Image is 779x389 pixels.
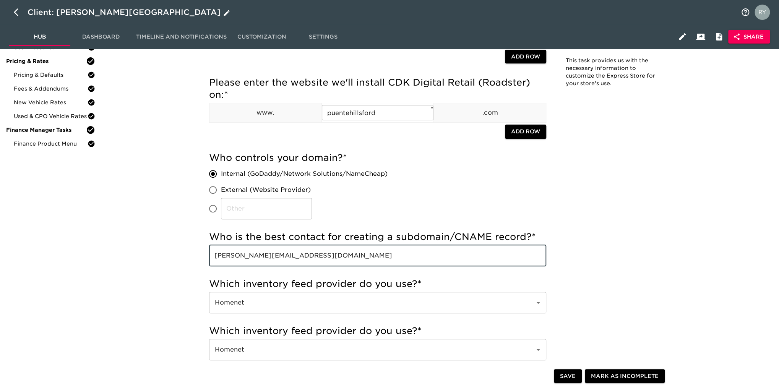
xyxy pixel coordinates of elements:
[221,198,312,219] input: Other
[28,6,232,18] div: Client: [PERSON_NAME][GEOGRAPHIC_DATA]
[554,369,582,383] button: Save
[505,50,546,64] button: Add Row
[566,57,657,88] p: This task provides us with the necessary information to customize the Express Store for your stor...
[209,108,321,117] p: www.
[533,344,544,355] button: Open
[209,152,546,164] h5: Who controls your domain?
[6,126,86,134] span: Finance Manager Tasks
[734,32,764,42] span: Share
[14,112,88,120] span: Used & CPO Vehicle Rates
[297,32,349,42] span: Settings
[505,125,546,139] button: Add Row
[209,76,546,101] h5: Please enter the website we'll install CDK Digital Retail (Roadster) on:
[236,32,288,42] span: Customization
[221,185,311,194] span: External (Website Provider)
[511,52,540,62] span: Add Row
[434,108,546,117] p: .com
[14,85,88,92] span: Fees & Addendums
[136,32,227,42] span: Timeline and Notifications
[6,57,86,65] span: Pricing & Rates
[591,371,659,381] span: Mark as Incomplete
[511,127,540,136] span: Add Row
[14,99,88,106] span: New Vehicle Rates
[560,371,576,381] span: Save
[755,5,770,20] img: Profile
[585,369,665,383] button: Mark as Incomplete
[691,28,710,46] button: Client View
[209,325,546,337] h5: Which inventory feed provider do you use?
[209,278,546,290] h5: Which inventory feed provider do you use?
[14,140,88,147] span: Finance Product Menu
[221,169,388,178] span: Internal (GoDaddy/Network Solutions/NameCheap)
[75,32,127,42] span: Dashboard
[14,32,66,42] span: Hub
[728,30,770,44] button: Share
[736,3,755,21] button: notifications
[209,231,546,243] h5: Who is the best contact for creating a subdomain/CNAME record?
[14,71,88,79] span: Pricing & Defaults
[533,297,544,308] button: Open
[710,28,728,46] button: Internal Notes and Comments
